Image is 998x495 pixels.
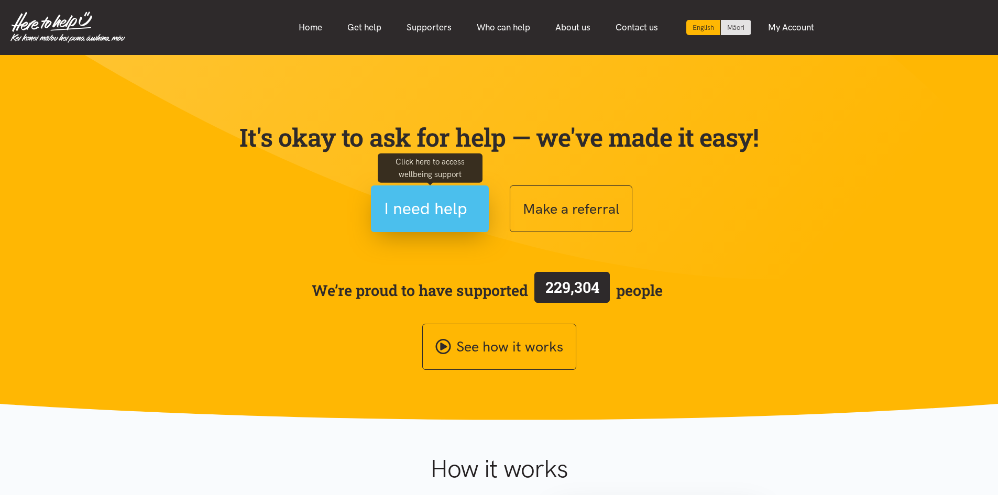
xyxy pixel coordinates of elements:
[545,277,599,297] span: 229,304
[528,270,616,311] a: 229,304
[543,16,603,39] a: About us
[237,122,761,152] p: It's okay to ask for help — we've made it easy!
[422,324,576,370] a: See how it works
[286,16,335,39] a: Home
[394,16,464,39] a: Supporters
[378,153,482,182] div: Click here to access wellbeing support
[686,20,721,35] div: Current language
[335,16,394,39] a: Get help
[464,16,543,39] a: Who can help
[10,12,125,43] img: Home
[603,16,671,39] a: Contact us
[755,16,827,39] a: My Account
[328,454,670,484] h1: How it works
[721,20,751,35] a: Switch to Te Reo Māori
[686,20,751,35] div: Language toggle
[312,270,663,311] span: We’re proud to have supported people
[371,185,489,232] button: I need help
[510,185,632,232] button: Make a referral
[384,195,467,222] span: I need help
